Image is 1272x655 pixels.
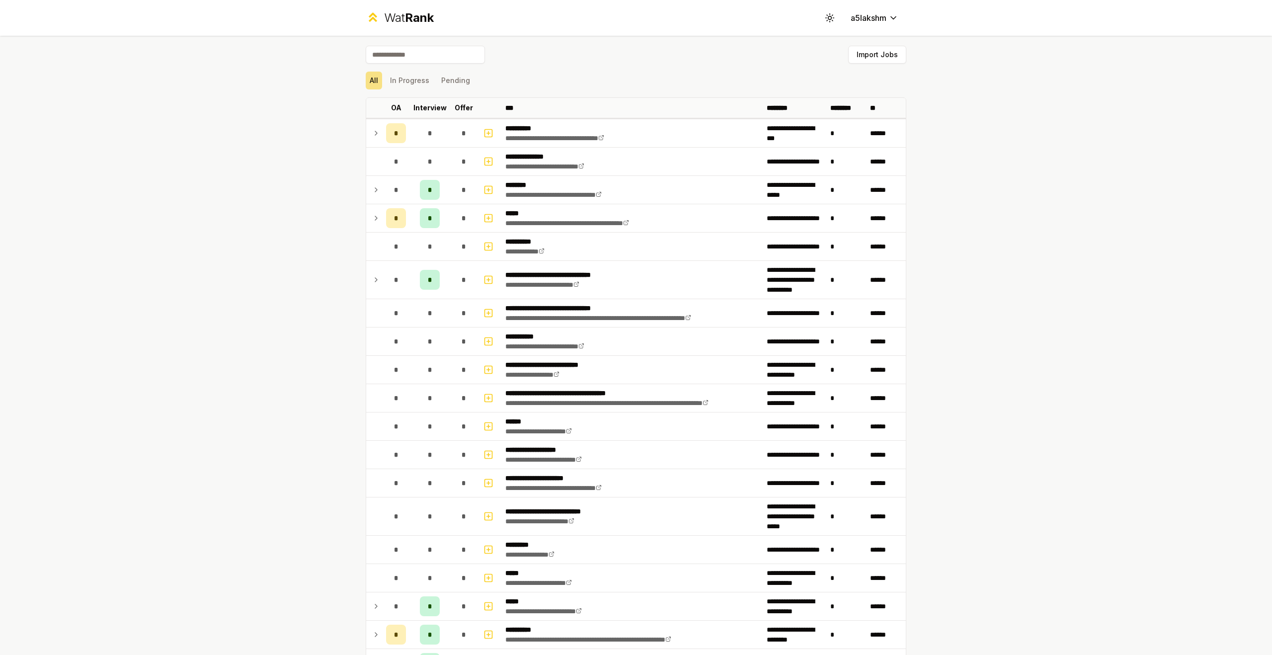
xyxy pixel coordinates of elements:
[386,72,433,89] button: In Progress
[391,103,401,113] p: OA
[366,72,382,89] button: All
[455,103,473,113] p: Offer
[366,10,434,26] a: WatRank
[405,10,434,25] span: Rank
[851,12,886,24] span: a5lakshm
[848,46,906,64] button: Import Jobs
[843,9,906,27] button: a5lakshm
[437,72,474,89] button: Pending
[413,103,447,113] p: Interview
[384,10,434,26] div: Wat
